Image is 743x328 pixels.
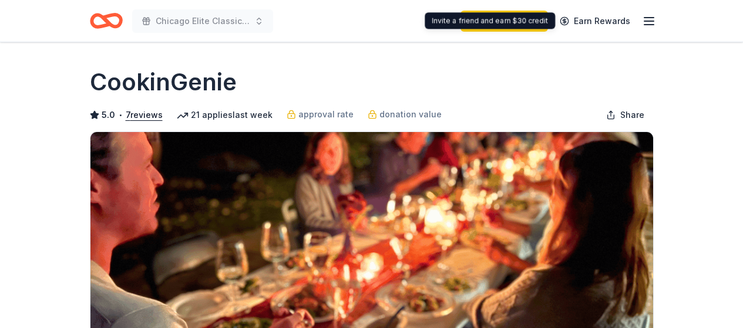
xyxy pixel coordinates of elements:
div: Invite a friend and earn $30 credit [425,12,555,29]
button: 7reviews [126,108,163,122]
span: Share [620,108,644,122]
span: • [118,110,122,120]
div: 21 applies last week [177,108,273,122]
a: Home [90,7,123,35]
h1: CookinGenie [90,66,237,99]
span: donation value [379,107,442,121]
a: Start free trial [460,11,548,32]
a: approval rate [287,107,354,121]
button: Chicago Elite Classic 2025 Basketball Showcase [132,9,273,33]
button: Share [597,103,654,127]
a: Earn Rewards [553,11,637,32]
a: donation value [368,107,442,121]
span: Chicago Elite Classic 2025 Basketball Showcase [156,14,250,28]
span: 5.0 [102,108,115,122]
span: approval rate [298,107,354,121]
